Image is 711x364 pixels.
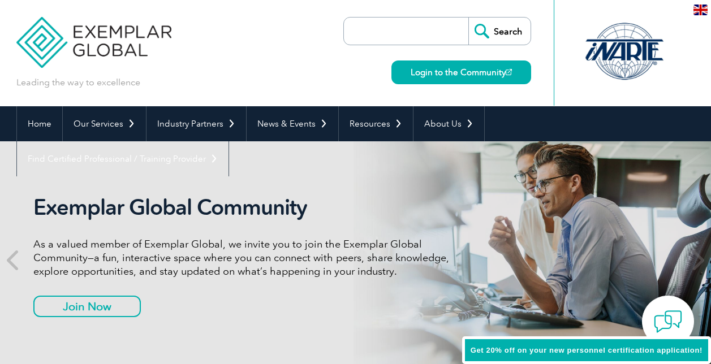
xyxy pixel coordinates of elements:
p: As a valued member of Exemplar Global, we invite you to join the Exemplar Global Community—a fun,... [33,237,458,278]
a: Resources [339,106,413,141]
a: Home [17,106,62,141]
a: About Us [413,106,484,141]
input: Search [468,18,531,45]
img: en [693,5,708,15]
a: Login to the Community [391,60,531,84]
a: Our Services [63,106,146,141]
h2: Exemplar Global Community [33,194,458,220]
span: Get 20% off on your new personnel certification application! [471,346,703,354]
a: Find Certified Professional / Training Provider [17,141,229,176]
a: News & Events [247,106,338,141]
a: Industry Partners [146,106,246,141]
img: contact-chat.png [654,307,682,336]
a: Join Now [33,296,141,317]
p: Leading the way to excellence [16,76,140,89]
img: open_square.png [506,69,512,75]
